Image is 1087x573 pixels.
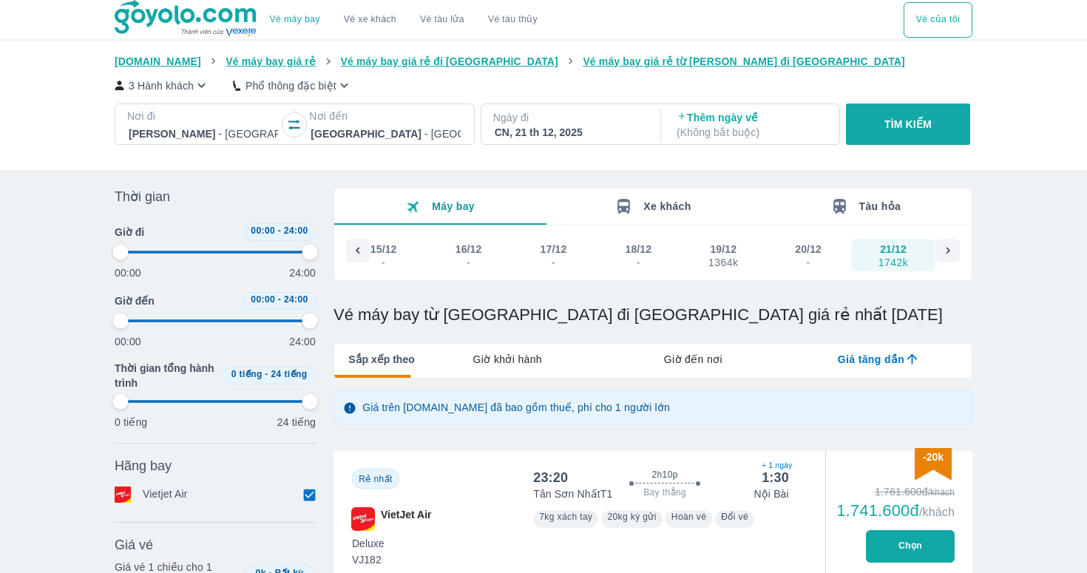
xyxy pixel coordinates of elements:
span: - [278,226,281,236]
span: Giá vé [115,536,153,554]
p: Nơi đến [309,109,461,123]
button: Phổ thông đặc biệt [233,78,352,93]
div: CN, 21 th 12, 2025 [495,125,644,140]
button: Vé tàu thủy [476,2,549,38]
button: TÌM KIẾM [846,104,969,145]
span: Máy bay [432,200,475,212]
div: 20/12 [795,242,822,257]
span: Đổi vé [721,512,748,522]
span: Xe khách [643,200,691,212]
span: + 1 ngày [762,460,789,472]
div: 21/12 [880,242,907,257]
div: 18/12 [626,242,652,257]
span: Sắp xếp theo [348,352,415,367]
p: 24 tiếng [277,415,316,430]
p: 24:00 [289,265,316,280]
span: Rẻ nhất [359,474,392,484]
div: 15/12 [370,242,397,257]
p: Nội Bài [754,486,788,501]
span: Vé máy bay giá rẻ đi [GEOGRAPHIC_DATA] [341,55,558,67]
button: Chọn [866,530,955,563]
h1: Vé máy bay từ [GEOGRAPHIC_DATA] đi [GEOGRAPHIC_DATA] giá rẻ nhất [DATE] [333,305,972,325]
span: /khách [919,506,955,518]
span: 00:00 [251,226,275,236]
div: 23:20 [533,469,568,486]
span: Vé máy bay giá rẻ [226,55,316,67]
span: Hoàn vé [671,512,707,522]
span: VJ182 [352,552,385,567]
div: 1742k [878,257,908,268]
button: Vé của tôi [904,2,972,38]
p: Giá trên [DOMAIN_NAME] đã bao gồm thuế, phí cho 1 người lớn [362,400,670,415]
span: Vé máy bay giá rẻ từ [PERSON_NAME] đi [GEOGRAPHIC_DATA] [583,55,905,67]
p: ( Không bắt buộc ) [677,125,826,140]
button: 3 Hành khách [115,78,209,93]
div: - [626,257,651,268]
p: Ngày đi [493,110,646,125]
div: 16/12 [456,242,482,257]
span: Deluxe [352,536,385,551]
span: - [265,369,268,379]
a: Vé máy bay [270,14,320,25]
span: Giờ khởi hành [473,352,542,367]
div: 17/12 [541,242,567,257]
span: 0 tiếng [231,369,263,379]
p: Vietjet Air [143,486,188,503]
span: 24:00 [284,294,308,305]
span: Tàu hỏa [859,200,901,212]
img: VJ [351,507,375,531]
p: 00:00 [115,334,141,349]
div: 1:30 [762,469,789,486]
p: Thêm ngày về [677,110,826,140]
div: 1364k [708,257,738,268]
span: Hãng bay [115,457,172,475]
p: 0 tiếng [115,415,147,430]
span: Giờ đến nơi [664,352,722,367]
p: 00:00 [115,265,141,280]
div: 1.741.600đ [836,502,955,520]
span: Thời gian [115,188,170,206]
span: - [278,294,281,305]
span: 24:00 [284,226,308,236]
span: Giờ đến [115,294,155,308]
div: 1.761.600đ [836,484,955,499]
p: 24:00 [289,334,316,349]
div: - [541,257,566,268]
a: Vé tàu lửa [408,2,476,38]
div: choose transportation mode [258,2,549,38]
div: - [796,257,821,268]
span: 24 tiếng [271,369,308,379]
a: Vé xe khách [344,14,396,25]
div: - [371,257,396,268]
p: Tân Sơn Nhất T1 [533,486,612,501]
span: Giờ đi [115,225,144,240]
img: discount [915,448,952,480]
p: Phổ thông đặc biệt [245,78,336,93]
div: 19/12 [710,242,736,257]
span: 00:00 [251,294,275,305]
span: -20k [923,451,944,463]
nav: breadcrumb [115,54,972,69]
span: 20kg ký gửi [607,512,656,522]
span: [DOMAIN_NAME] [115,55,201,67]
p: Nơi đi [127,109,280,123]
p: 3 Hành khách [129,78,194,93]
p: TÌM KIẾM [884,117,932,132]
span: Giá tăng dần [838,352,904,367]
span: 2h10p [651,469,677,481]
div: - [456,257,481,268]
span: VietJet Air [381,507,431,531]
div: lab API tabs example [415,344,972,375]
div: choose transportation mode [904,2,972,38]
span: 7kg xách tay [539,512,592,522]
span: Thời gian tổng hành trình [115,361,217,390]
